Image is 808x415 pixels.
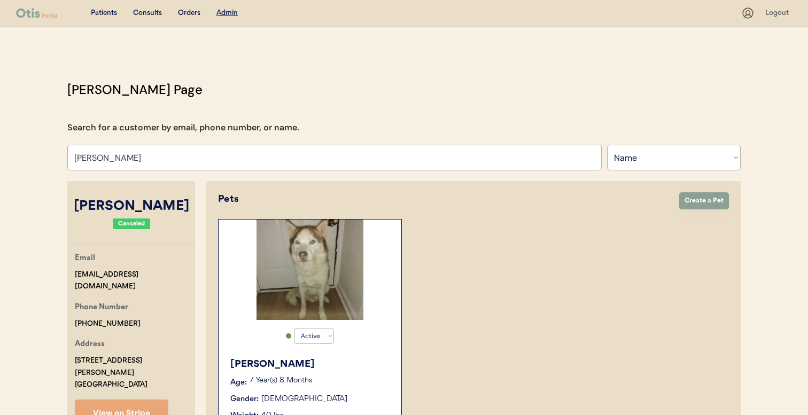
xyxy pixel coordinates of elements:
u: Admin [216,9,238,17]
div: Age: [230,377,247,388]
div: Address [75,338,105,351]
div: [PERSON_NAME] [67,197,195,217]
div: Pets [218,192,669,207]
div: [PHONE_NUMBER] [75,318,141,330]
div: Search for a customer by email, phone number, or name. [67,121,299,134]
div: [DEMOGRAPHIC_DATA] [261,394,347,405]
div: [STREET_ADDRESS][PERSON_NAME] [GEOGRAPHIC_DATA] [75,355,195,391]
div: Gender: [230,394,259,405]
input: Search by name [67,145,602,170]
img: 1000001882.jpg [257,220,363,320]
button: Create a Pet [679,192,729,209]
div: Orders [178,8,200,19]
div: Consults [133,8,162,19]
div: Patients [91,8,117,19]
div: [EMAIL_ADDRESS][DOMAIN_NAME] [75,269,195,293]
div: [PERSON_NAME] [230,357,391,372]
div: Email [75,252,95,265]
div: Phone Number [75,301,128,315]
p: 7 Year(s) 8 Months [250,377,391,385]
div: [PERSON_NAME] Page [67,80,203,99]
div: Logout [765,8,792,19]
